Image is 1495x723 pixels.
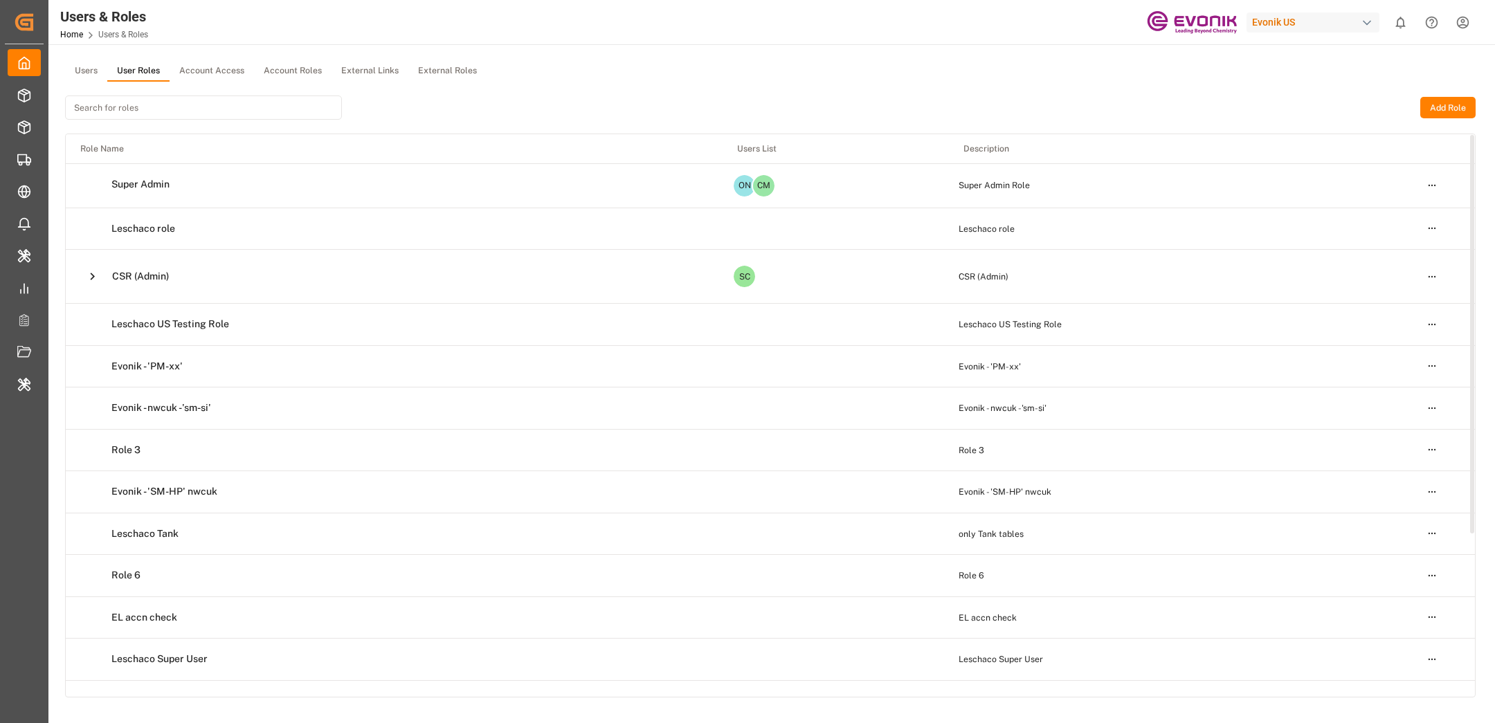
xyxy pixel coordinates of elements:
[949,163,1413,208] td: Super Admin Role
[949,639,1413,681] td: Leschaco Super User
[1420,97,1476,119] button: Add Role
[949,429,1413,471] td: Role 3
[332,61,408,82] button: External Links
[1247,9,1385,35] button: Evonik US
[949,471,1413,513] td: Evonik - 'SM-HP' nwcuk
[949,555,1413,597] td: Role 6
[949,304,1413,346] td: Leschaco US Testing Role
[734,175,755,196] span: ON
[111,402,211,414] span: Evonik - nwcuk -'sm-si'
[732,264,756,289] button: SC
[949,250,1413,304] td: CSR (Admin)
[65,95,342,120] input: Search for roles
[752,174,776,198] button: CM
[111,528,179,540] span: Leschaco Tank
[111,360,183,373] span: Evonik - 'PM-xx'
[170,61,254,82] button: Account Access
[254,61,332,82] button: Account Roles
[1385,7,1416,38] button: show 0 new notifications
[111,653,208,666] span: Leschaco Super User
[753,175,774,196] span: CM
[112,271,169,283] span: CSR (Admin)
[111,569,141,582] span: Role 6
[732,174,756,198] button: ON
[60,30,83,39] a: Home
[949,513,1413,555] td: only Tank tables
[949,134,1413,163] th: Description
[111,318,229,331] span: Leschaco US Testing Role
[111,486,217,498] span: Evonik - 'SM-HP' nwcuk
[949,345,1413,387] td: Evonik - 'PM-xx'
[734,266,755,287] span: SC
[949,208,1413,250] td: Leschaco role
[111,695,141,708] span: Role 4
[949,387,1413,430] td: Evonik - nwcuk -'sm-si'
[408,61,487,82] button: External Roles
[60,6,148,27] div: Users & Roles
[107,61,170,82] button: User Roles
[65,61,107,82] button: Users
[66,134,723,163] th: Role Name
[723,134,949,163] th: Users List
[1147,10,1237,35] img: Evonik-brand-mark-Deep-Purple-RGB.jpeg_1700498283.jpeg
[111,444,141,457] span: Role 3
[1416,7,1447,38] button: Help Center
[111,223,175,235] span: Leschaco role
[111,612,177,624] span: EL accn check
[111,179,170,191] span: Super Admin
[949,596,1413,639] td: EL accn check
[1247,12,1379,33] div: Evonik US
[949,680,1413,722] td: Role 4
